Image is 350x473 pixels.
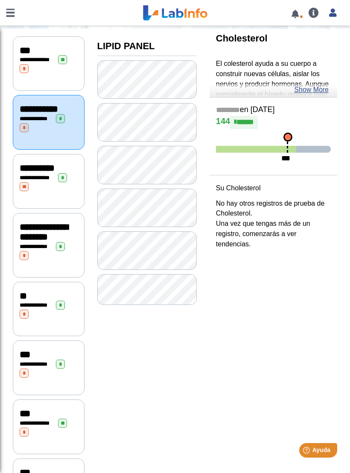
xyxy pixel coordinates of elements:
b: Cholesterol [216,33,268,44]
p: No hay otros registros de prueba de Cholesterol. Una vez que tengas más de un registro, comenzará... [216,198,331,250]
h4: 144 [216,116,331,129]
a: Show More [294,85,329,95]
p: Su Cholesterol [216,183,331,193]
h5: en [DATE] [216,105,331,115]
iframe: Help widget launcher [274,440,341,464]
b: LIPID PANEL [97,41,155,51]
p: El colesterol ayuda a su cuerpo a construir nuevas células, aislar los nervios y producir hormona... [216,59,331,273]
